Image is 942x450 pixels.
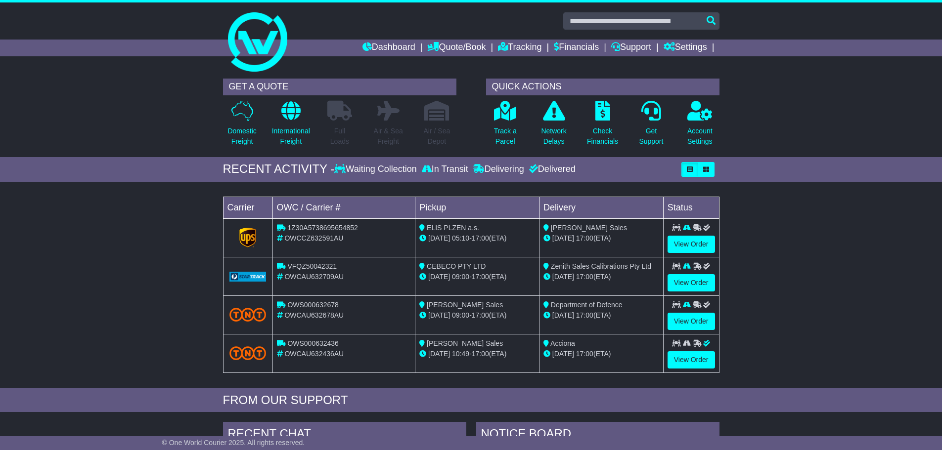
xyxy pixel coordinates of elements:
div: - (ETA) [419,310,535,321]
span: OWCCZ632591AU [284,234,343,242]
a: Tracking [498,40,541,56]
a: AccountSettings [687,100,713,152]
div: Delivered [527,164,576,175]
div: (ETA) [543,310,659,321]
span: OWCAU632678AU [284,311,344,319]
span: [DATE] [428,273,450,281]
span: [PERSON_NAME] Sales [427,301,503,309]
span: [DATE] [552,273,574,281]
a: Support [611,40,651,56]
td: Status [663,197,719,218]
span: CEBECO PTY LTD [427,262,486,270]
a: Financials [554,40,599,56]
img: GetCarrierServiceLogo [239,228,256,247]
a: InternationalFreight [271,100,311,152]
span: 10:49 [452,350,469,358]
span: 09:00 [452,311,469,319]
span: 09:00 [452,273,469,281]
a: Quote/Book [427,40,486,56]
a: View Order [668,313,715,330]
span: ELIS PLZEN a.s. [427,224,479,232]
a: View Order [668,351,715,368]
span: Department of Defence [551,301,623,309]
span: [DATE] [552,350,574,358]
div: Delivering [471,164,527,175]
span: OWS000632436 [287,339,339,347]
span: 17:00 [576,273,593,281]
td: Carrier [223,197,272,218]
img: TNT_Domestic.png [229,308,267,321]
img: GetCarrierServiceLogo [229,272,267,282]
a: Settings [664,40,707,56]
div: GET A QUOTE [223,79,456,95]
p: Air / Sea Depot [424,126,450,147]
div: (ETA) [543,349,659,359]
div: NOTICE BOARD [476,422,719,449]
span: OWCAU632436AU [284,350,344,358]
span: 17:00 [576,311,593,319]
p: Get Support [639,126,663,147]
p: Air & Sea Freight [374,126,403,147]
span: 17:00 [472,350,489,358]
p: Full Loads [327,126,352,147]
a: View Order [668,274,715,291]
img: TNT_Domestic.png [229,346,267,360]
p: Account Settings [687,126,713,147]
p: International Freight [272,126,310,147]
div: Waiting Collection [334,164,419,175]
a: Track aParcel [493,100,517,152]
span: [DATE] [428,234,450,242]
a: GetSupport [638,100,664,152]
span: Acciona [550,339,575,347]
span: [DATE] [428,350,450,358]
span: [PERSON_NAME] Sales [427,339,503,347]
span: [PERSON_NAME] Sales [551,224,627,232]
span: 17:00 [472,234,489,242]
div: RECENT CHAT [223,422,466,449]
span: OWS000632678 [287,301,339,309]
div: In Transit [419,164,471,175]
td: Pickup [415,197,539,218]
span: Zenith Sales Calibrations Pty Ltd [551,262,651,270]
td: Delivery [539,197,663,218]
p: Network Delays [541,126,566,147]
div: RECENT ACTIVITY - [223,162,335,176]
span: [DATE] [552,234,574,242]
p: Check Financials [587,126,618,147]
span: 17:00 [472,311,489,319]
td: OWC / Carrier # [272,197,415,218]
span: © One World Courier 2025. All rights reserved. [162,439,305,447]
div: FROM OUR SUPPORT [223,393,719,408]
p: Domestic Freight [227,126,256,147]
span: [DATE] [428,311,450,319]
div: - (ETA) [419,349,535,359]
p: Track a Parcel [494,126,517,147]
a: NetworkDelays [540,100,567,152]
span: 17:00 [576,234,593,242]
span: 05:10 [452,234,469,242]
span: 17:00 [576,350,593,358]
div: QUICK ACTIONS [486,79,719,95]
span: [DATE] [552,311,574,319]
span: OWCAU632709AU [284,273,344,281]
span: VFQZ50042321 [287,262,337,270]
a: View Order [668,236,715,253]
span: 17:00 [472,273,489,281]
div: (ETA) [543,272,659,282]
a: DomesticFreight [227,100,257,152]
a: Dashboard [362,40,415,56]
div: (ETA) [543,233,659,244]
div: - (ETA) [419,272,535,282]
div: - (ETA) [419,233,535,244]
span: 1Z30A5738695654852 [287,224,358,232]
a: CheckFinancials [586,100,619,152]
